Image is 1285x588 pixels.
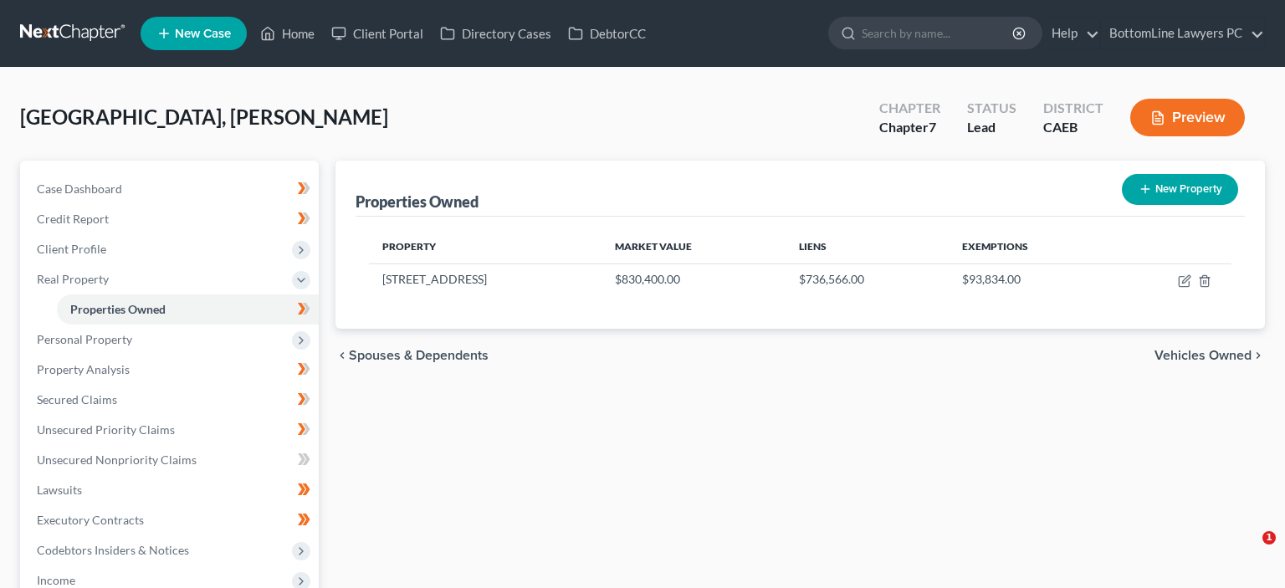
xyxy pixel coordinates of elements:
[967,99,1016,118] div: Status
[1262,531,1276,545] span: 1
[23,505,319,535] a: Executory Contracts
[37,242,106,256] span: Client Profile
[335,349,489,362] button: chevron_left Spouses & Dependents
[37,513,144,527] span: Executory Contracts
[37,362,130,376] span: Property Analysis
[70,302,166,316] span: Properties Owned
[57,294,319,325] a: Properties Owned
[37,212,109,226] span: Credit Report
[369,230,602,263] th: Property
[23,475,319,505] a: Lawsuits
[560,18,654,49] a: DebtorCC
[602,263,786,295] td: $830,400.00
[37,392,117,406] span: Secured Claims
[37,332,132,346] span: Personal Property
[949,230,1113,263] th: Exemptions
[20,105,388,129] span: [GEOGRAPHIC_DATA], [PERSON_NAME]
[862,18,1015,49] input: Search by name...
[929,119,936,135] span: 7
[37,543,189,557] span: Codebtors Insiders & Notices
[369,263,602,295] td: [STREET_ADDRESS]
[37,422,175,437] span: Unsecured Priority Claims
[1252,349,1265,362] i: chevron_right
[1101,18,1264,49] a: BottomLine Lawyers PC
[37,573,75,587] span: Income
[23,415,319,445] a: Unsecured Priority Claims
[37,453,197,467] span: Unsecured Nonpriority Claims
[879,118,940,137] div: Chapter
[1043,118,1103,137] div: CAEB
[252,18,323,49] a: Home
[23,174,319,204] a: Case Dashboard
[23,445,319,475] a: Unsecured Nonpriority Claims
[323,18,432,49] a: Client Portal
[356,192,479,212] div: Properties Owned
[23,355,319,385] a: Property Analysis
[879,99,940,118] div: Chapter
[23,385,319,415] a: Secured Claims
[786,263,949,295] td: $736,566.00
[335,349,349,362] i: chevron_left
[1122,174,1238,205] button: New Property
[1154,349,1252,362] span: Vehicles Owned
[432,18,560,49] a: Directory Cases
[23,204,319,234] a: Credit Report
[175,28,231,40] span: New Case
[37,182,122,196] span: Case Dashboard
[602,230,786,263] th: Market Value
[1228,531,1268,571] iframe: Intercom live chat
[37,483,82,497] span: Lawsuits
[349,349,489,362] span: Spouses & Dependents
[967,118,1016,137] div: Lead
[1043,18,1099,49] a: Help
[1154,349,1265,362] button: Vehicles Owned chevron_right
[786,230,949,263] th: Liens
[949,263,1113,295] td: $93,834.00
[37,272,109,286] span: Real Property
[1130,99,1245,136] button: Preview
[1043,99,1103,118] div: District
